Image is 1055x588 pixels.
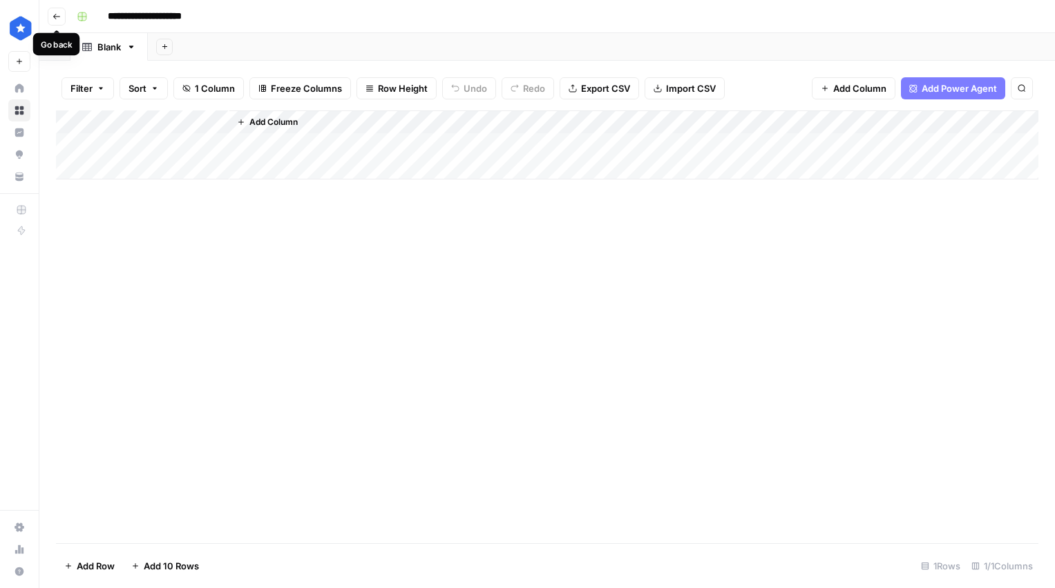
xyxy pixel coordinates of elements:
[901,77,1005,99] button: Add Power Agent
[922,81,997,95] span: Add Power Agent
[8,16,33,41] img: ConsumerAffairs Logo
[645,77,725,99] button: Import CSV
[560,77,639,99] button: Export CSV
[8,99,30,121] a: Browse
[249,77,351,99] button: Freeze Columns
[61,77,114,99] button: Filter
[77,559,115,573] span: Add Row
[915,555,966,577] div: 1 Rows
[271,81,342,95] span: Freeze Columns
[56,555,123,577] button: Add Row
[502,77,554,99] button: Redo
[464,81,487,95] span: Undo
[195,81,235,95] span: 1 Column
[41,38,73,50] div: Go back
[249,116,298,128] span: Add Column
[8,11,30,46] button: Workspace: ConsumerAffairs
[812,77,895,99] button: Add Column
[8,560,30,582] button: Help + Support
[8,144,30,166] a: Opportunities
[8,77,30,99] a: Home
[357,77,437,99] button: Row Height
[173,77,244,99] button: 1 Column
[144,559,199,573] span: Add 10 Rows
[70,81,93,95] span: Filter
[833,81,886,95] span: Add Column
[8,538,30,560] a: Usage
[442,77,496,99] button: Undo
[8,121,30,144] a: Insights
[581,81,630,95] span: Export CSV
[97,40,121,54] div: Blank
[129,81,146,95] span: Sort
[231,113,303,131] button: Add Column
[123,555,207,577] button: Add 10 Rows
[70,33,148,61] a: Blank
[378,81,428,95] span: Row Height
[8,166,30,188] a: Your Data
[120,77,168,99] button: Sort
[8,516,30,538] a: Settings
[523,81,545,95] span: Redo
[966,555,1038,577] div: 1/1 Columns
[666,81,716,95] span: Import CSV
